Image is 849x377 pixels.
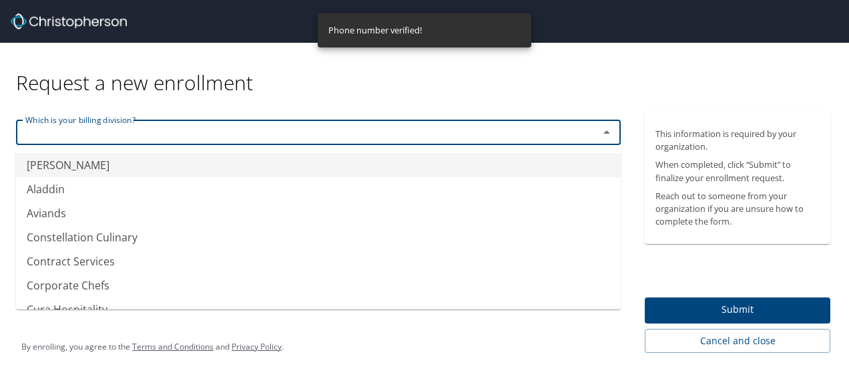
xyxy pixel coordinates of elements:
li: Aviands [16,201,621,225]
p: When completed, click “Submit” to finalize your enrollment request. [655,158,820,184]
span: Cancel and close [655,333,820,350]
img: cbt logo [11,13,127,29]
li: [PERSON_NAME] [16,153,621,177]
p: This information is required by your organization. [655,128,820,153]
div: By enrolling, you agree to the and . [21,330,284,364]
li: Contract Services [16,249,621,273]
button: Close [597,123,616,142]
li: Constellation Culinary [16,225,621,249]
p: Reach out to someone from your organization if you are unsure how to complete the form. [655,190,820,229]
div: Request a new enrollment [16,43,841,96]
a: Terms and Conditions [132,341,214,352]
div: Phone number verified! [328,17,422,43]
a: Privacy Policy [232,341,282,352]
button: Cancel and close [645,329,830,354]
button: Submit [645,297,830,324]
span: Submit [655,301,820,318]
li: Cura Hospitality [16,297,621,322]
li: Aladdin [16,177,621,201]
li: Corporate Chefs [16,273,621,297]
